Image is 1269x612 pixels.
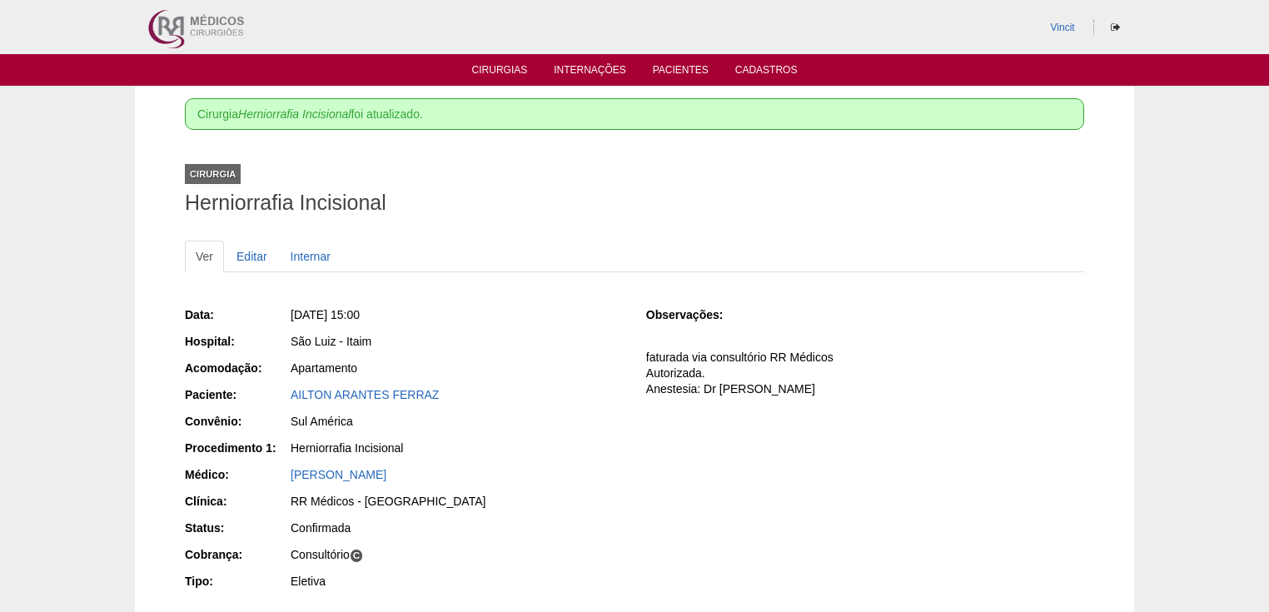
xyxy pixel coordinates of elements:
[291,546,623,563] div: Consultório
[185,98,1084,130] div: Cirurgia foi atualizado.
[185,573,289,590] div: Tipo:
[291,493,623,510] div: RR Médicos - [GEOGRAPHIC_DATA]
[185,164,241,184] div: Cirurgia
[291,388,439,401] a: AILTON ARANTES FERRAZ
[291,440,623,456] div: Herniorrafia Incisional
[291,413,623,430] div: Sul América
[280,241,341,272] a: Internar
[646,306,750,323] div: Observações:
[185,546,289,563] div: Cobrança:
[185,440,289,456] div: Procedimento 1:
[238,107,351,121] em: Herniorrafia Incisional
[653,64,709,81] a: Pacientes
[185,493,289,510] div: Clínica:
[185,241,224,272] a: Ver
[291,573,623,590] div: Eletiva
[291,520,623,536] div: Confirmada
[291,333,623,350] div: São Luiz - Itaim
[646,350,1084,397] p: faturada via consultório RR Médicos Autorizada. Anestesia: Dr [PERSON_NAME]
[350,549,364,563] span: C
[185,192,1084,213] h1: Herniorrafia Incisional
[554,64,626,81] a: Internações
[291,308,360,321] span: [DATE] 15:00
[1051,22,1075,33] a: Vincit
[185,413,289,430] div: Convênio:
[291,468,386,481] a: [PERSON_NAME]
[472,64,528,81] a: Cirurgias
[185,333,289,350] div: Hospital:
[185,466,289,483] div: Médico:
[185,306,289,323] div: Data:
[185,386,289,403] div: Paciente:
[1111,22,1120,32] i: Sair
[291,360,623,376] div: Apartamento
[185,520,289,536] div: Status:
[735,64,798,81] a: Cadastros
[226,241,278,272] a: Editar
[185,360,289,376] div: Acomodação:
